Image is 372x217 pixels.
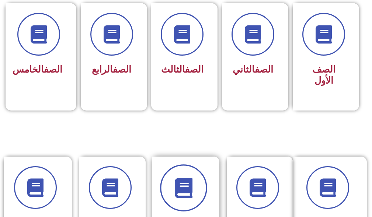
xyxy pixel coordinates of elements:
span: الرابع [92,64,131,75]
a: الصف [255,64,273,75]
a: الصف [113,64,131,75]
span: الخامس [13,64,62,75]
span: الثالث [161,64,204,75]
a: الصف [185,64,204,75]
a: الصف [44,64,62,75]
span: الثاني [233,64,273,75]
span: الصف الأول [312,64,336,86]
